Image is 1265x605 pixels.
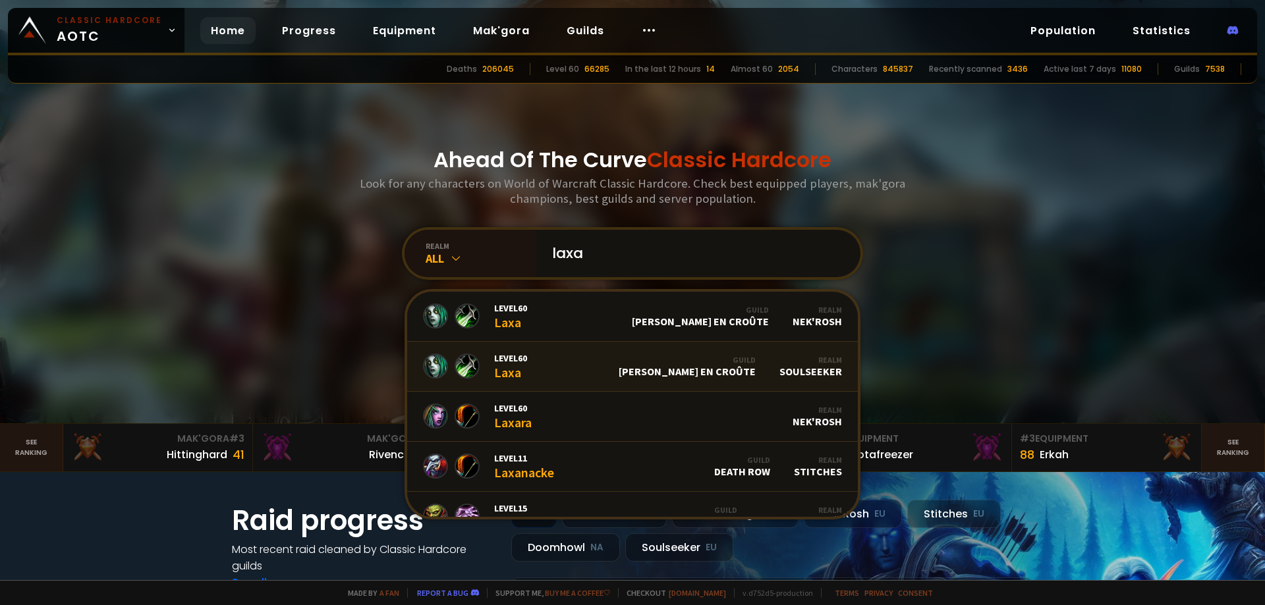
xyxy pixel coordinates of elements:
[1012,424,1202,471] a: #3Equipment88Erkah
[706,541,717,554] small: EU
[261,432,434,446] div: Mak'Gora
[494,302,527,330] div: Laxa
[793,305,842,328] div: Nek'Rosh
[779,355,842,378] div: Soulseeker
[618,588,726,598] span: Checkout
[973,508,984,521] small: EU
[494,402,532,414] span: Level 60
[407,342,858,392] a: Level60LaxaGuild[PERSON_NAME] en croûteRealmSoulseeker
[1020,17,1106,44] a: Population
[229,432,244,445] span: # 3
[761,505,842,528] div: Defias Pillager
[1040,446,1069,463] div: Erkah
[482,63,514,75] div: 206045
[1020,432,1193,446] div: Equipment
[584,63,609,75] div: 66285
[671,505,737,528] div: Sippin Sauce
[625,533,733,562] div: Soulseeker
[494,352,527,364] span: Level 60
[494,502,549,514] span: Level 15
[545,588,610,598] a: Buy me a coffee
[426,241,536,251] div: realm
[1122,17,1201,44] a: Statistics
[1202,424,1265,471] a: Seeranking
[619,355,756,378] div: [PERSON_NAME] en croûte
[487,588,610,598] span: Support me,
[590,541,604,554] small: NA
[647,145,831,174] span: Classic Hardcore
[1007,63,1028,75] div: 3436
[271,17,347,44] a: Progress
[731,63,773,75] div: Almost 60
[511,533,620,562] div: Doomhowl
[57,14,162,46] span: AOTC
[463,17,540,44] a: Mak'gora
[200,17,256,44] a: Home
[793,405,842,428] div: Nek'Rosh
[794,455,842,478] div: Stitches
[494,452,554,464] span: Level 11
[761,505,842,515] div: Realm
[57,14,162,26] small: Classic Hardcore
[830,432,1003,446] div: Equipment
[883,63,913,75] div: 845837
[898,588,933,598] a: Consent
[929,63,1002,75] div: Recently scanned
[793,405,842,415] div: Realm
[447,63,477,75] div: Deaths
[8,8,184,53] a: Classic HardcoreAOTC
[340,588,399,598] span: Made by
[632,305,769,328] div: [PERSON_NAME] en Croûte
[714,455,770,478] div: Death Row
[417,588,468,598] a: Report a bug
[362,17,447,44] a: Equipment
[167,446,227,463] div: Hittinghard
[253,424,443,471] a: Mak'Gora#2Rivench100
[714,455,770,465] div: Guild
[232,500,495,541] h1: Raid progress
[546,63,579,75] div: Level 60
[779,355,842,365] div: Realm
[232,575,318,590] a: See all progress
[1205,63,1225,75] div: 7538
[619,355,756,365] div: Guild
[434,144,831,176] h1: Ahead Of The Curve
[1044,63,1116,75] div: Active last 7 days
[864,588,893,598] a: Privacy
[494,502,549,531] div: Laxatives
[804,500,902,528] div: Nek'Rosh
[494,402,532,431] div: Laxara
[1121,63,1142,75] div: 11080
[232,541,495,574] h4: Most recent raid cleaned by Classic Hardcore guilds
[71,432,244,446] div: Mak'Gora
[407,492,858,542] a: Level15LaxativesGuildSippin SauceRealmDefias Pillager
[822,424,1012,471] a: #2Equipment88Notafreezer
[233,446,244,463] div: 41
[379,588,399,598] a: a fan
[1020,446,1034,463] div: 88
[494,302,527,314] span: Level 60
[426,251,536,266] div: All
[544,230,845,277] input: Search a character...
[734,588,813,598] span: v. d752d5 - production
[669,588,726,598] a: [DOMAIN_NAME]
[407,442,858,492] a: Level11LaxanackeGuildDeath RowRealmStitches
[706,63,715,75] div: 14
[625,63,701,75] div: In the last 12 hours
[494,452,554,481] div: Laxanacke
[793,305,842,315] div: Realm
[831,63,878,75] div: Characters
[1020,432,1035,445] span: # 3
[407,392,858,442] a: Level60LaxaraRealmNek'Rosh
[494,352,527,381] div: Laxa
[369,446,410,463] div: Rivench
[835,588,859,598] a: Terms
[354,176,911,206] h3: Look for any characters on World of Warcraft Classic Hardcore. Check best equipped players, mak'g...
[794,455,842,465] div: Realm
[1174,63,1200,75] div: Guilds
[632,305,769,315] div: Guild
[874,508,885,521] small: EU
[907,500,1001,528] div: Stitches
[850,446,913,463] div: Notafreezer
[63,424,253,471] a: Mak'Gora#3Hittinghard41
